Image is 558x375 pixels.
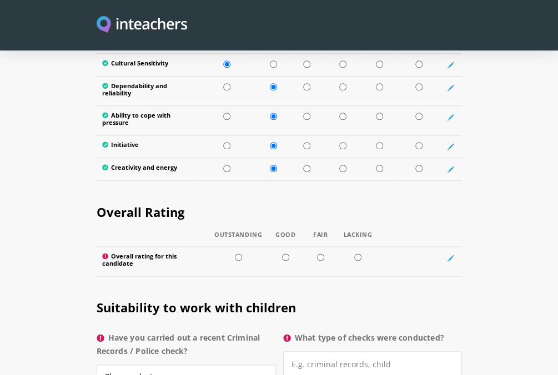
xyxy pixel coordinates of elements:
[97,204,184,220] span: Overall Rating
[268,231,303,247] th: Good
[97,331,275,364] label: Have you carried out a recent Criminal Records / Police check?
[102,82,192,100] label: Dependability and reliability
[102,59,192,70] label: Cultural Sensitivity
[97,16,187,34] a: Visit this site's homepage
[338,231,378,247] th: Lacking
[102,164,192,174] label: Creativity and energy
[209,231,268,247] th: Outstanding
[303,231,338,247] th: Fair
[102,252,204,270] label: Overall rating for this candidate
[97,299,296,316] span: Suitability to work with children
[283,331,462,351] label: What type of checks were conducted?
[97,16,187,34] img: Inteachers
[102,141,192,151] label: Initiative
[102,112,192,129] label: Ability to cope with pressure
